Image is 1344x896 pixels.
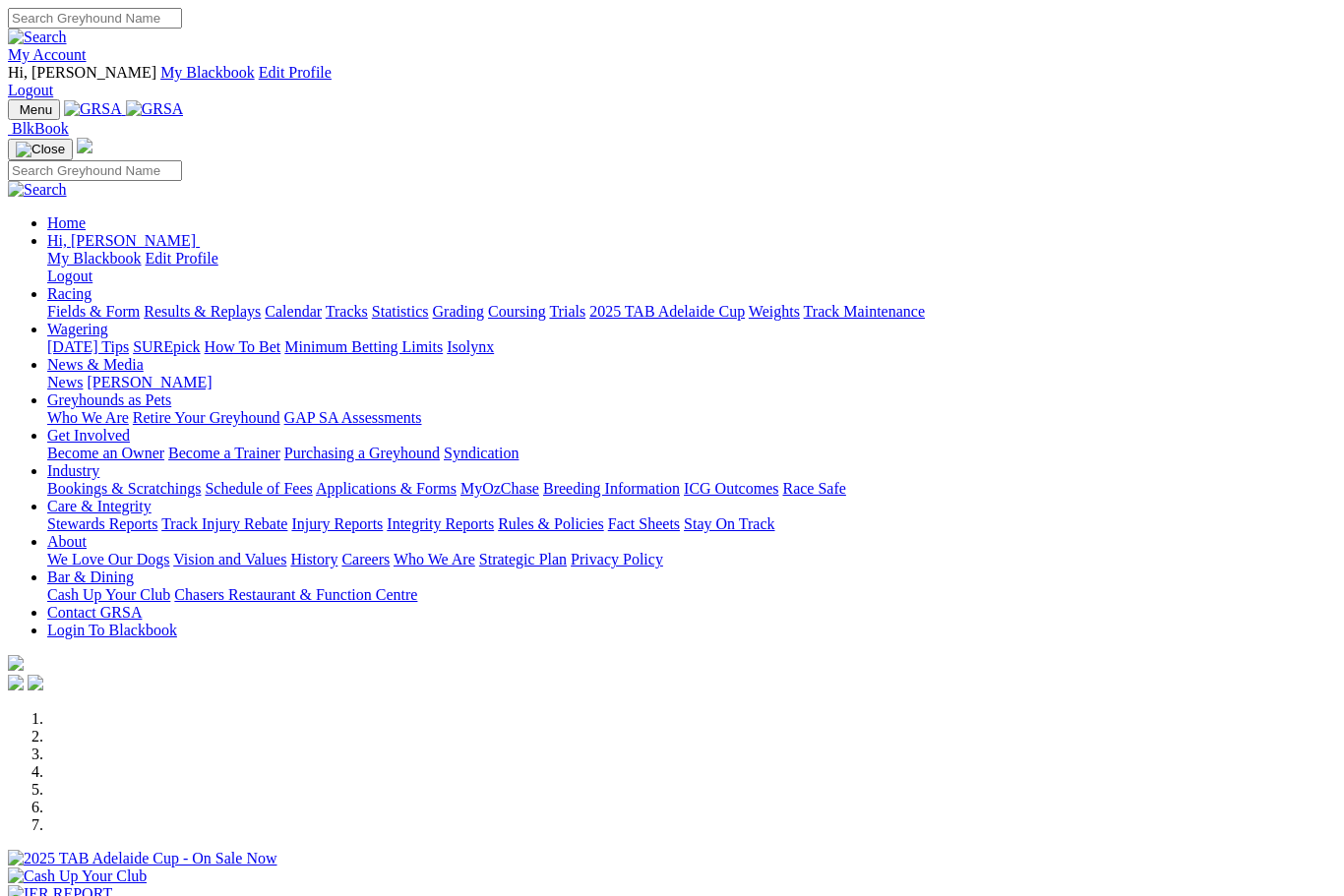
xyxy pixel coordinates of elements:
span: Hi, [PERSON_NAME] [8,64,156,81]
a: Bookings & Scratchings [47,480,201,497]
a: News [47,374,83,390]
a: We Love Our Dogs [47,551,169,567]
img: logo-grsa-white.png [8,655,24,671]
div: Hi, [PERSON_NAME] [47,250,1336,285]
span: Menu [20,102,52,117]
a: Race Safe [782,480,845,497]
div: Care & Integrity [47,515,1336,533]
a: Breeding Information [543,480,680,497]
div: Industry [47,480,1336,498]
input: Search [8,8,182,29]
a: Racing [47,285,92,302]
a: Purchasing a Greyhound [284,445,440,461]
span: Hi, [PERSON_NAME] [47,232,196,249]
a: Rules & Policies [498,515,604,532]
a: Strategic Plan [479,551,567,567]
a: My Account [8,46,87,63]
a: Cash Up Your Club [47,586,170,603]
a: Minimum Betting Limits [284,338,443,355]
a: Track Maintenance [804,303,925,320]
img: logo-grsa-white.png [77,138,92,153]
a: History [290,551,337,567]
div: My Account [8,64,1336,99]
a: Trials [549,303,585,320]
a: Logout [47,268,92,284]
a: Hi, [PERSON_NAME] [47,232,200,249]
a: Stay On Track [684,515,774,532]
a: Coursing [488,303,546,320]
a: Stewards Reports [47,515,157,532]
a: Calendar [265,303,322,320]
div: Wagering [47,338,1336,356]
a: Injury Reports [291,515,383,532]
a: Tracks [326,303,368,320]
a: Become an Owner [47,445,164,461]
a: Get Involved [47,427,130,444]
a: Syndication [444,445,519,461]
img: GRSA [64,100,122,118]
a: Chasers Restaurant & Function Centre [174,586,417,603]
a: Isolynx [447,338,494,355]
img: GRSA [126,100,184,118]
img: Close [16,142,65,157]
a: Retire Your Greyhound [133,409,280,426]
button: Toggle navigation [8,139,73,160]
a: Results & Replays [144,303,261,320]
a: Integrity Reports [387,515,494,532]
div: Racing [47,303,1336,321]
a: BlkBook [8,120,69,137]
a: Edit Profile [259,64,332,81]
a: Fact Sheets [608,515,680,532]
a: Contact GRSA [47,604,142,621]
a: Careers [341,551,390,567]
a: Weights [749,303,800,320]
a: My Blackbook [160,64,255,81]
a: ICG Outcomes [684,480,778,497]
a: Become a Trainer [168,445,280,461]
div: Get Involved [47,445,1336,462]
a: Wagering [47,321,108,337]
a: About [47,533,87,550]
a: GAP SA Assessments [284,409,422,426]
a: Care & Integrity [47,498,152,514]
a: News & Media [47,356,144,373]
a: [DATE] Tips [47,338,129,355]
a: Bar & Dining [47,568,134,585]
a: Track Injury Rebate [161,515,287,532]
a: Statistics [372,303,429,320]
div: About [47,551,1336,568]
img: 2025 TAB Adelaide Cup - On Sale Now [8,850,277,867]
a: 2025 TAB Adelaide Cup [589,303,745,320]
a: Login To Blackbook [47,622,177,638]
a: Logout [8,82,53,98]
button: Toggle navigation [8,99,60,120]
a: Who We Are [47,409,129,426]
a: Greyhounds as Pets [47,391,171,408]
a: Schedule of Fees [205,480,312,497]
span: BlkBook [12,120,69,137]
img: Cash Up Your Club [8,867,147,885]
a: MyOzChase [460,480,539,497]
a: My Blackbook [47,250,142,267]
img: twitter.svg [28,675,43,690]
a: Grading [433,303,484,320]
a: Who We Are [394,551,475,567]
a: How To Bet [205,338,281,355]
img: Search [8,181,67,199]
img: Search [8,29,67,46]
a: Fields & Form [47,303,140,320]
div: Greyhounds as Pets [47,409,1336,427]
div: News & Media [47,374,1336,391]
a: Applications & Forms [316,480,457,497]
a: Edit Profile [146,250,218,267]
a: Privacy Policy [571,551,663,567]
img: facebook.svg [8,675,24,690]
input: Search [8,160,182,181]
div: Bar & Dining [47,586,1336,604]
a: Home [47,214,86,231]
a: Vision and Values [173,551,286,567]
a: Industry [47,462,99,479]
a: [PERSON_NAME] [87,374,212,390]
a: SUREpick [133,338,200,355]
